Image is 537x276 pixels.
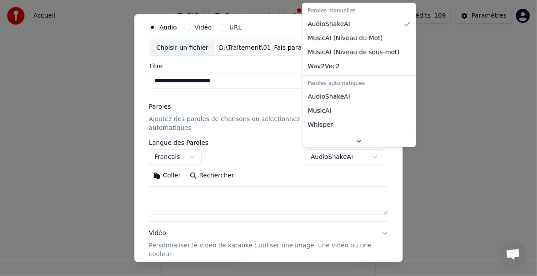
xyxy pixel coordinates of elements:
[308,20,350,29] span: AudioShakeAI
[304,5,414,17] div: Paroles manuelles
[308,62,339,71] span: Wav2Vec2
[304,77,414,90] div: Paroles automatiques
[308,107,331,115] span: MusicAI
[308,34,383,43] span: MusicAI ( Niveau du Mot )
[308,92,350,101] span: AudioShakeAI
[308,48,400,57] span: MusicAI ( Niveau de sous-mot )
[308,121,333,129] span: Whisper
